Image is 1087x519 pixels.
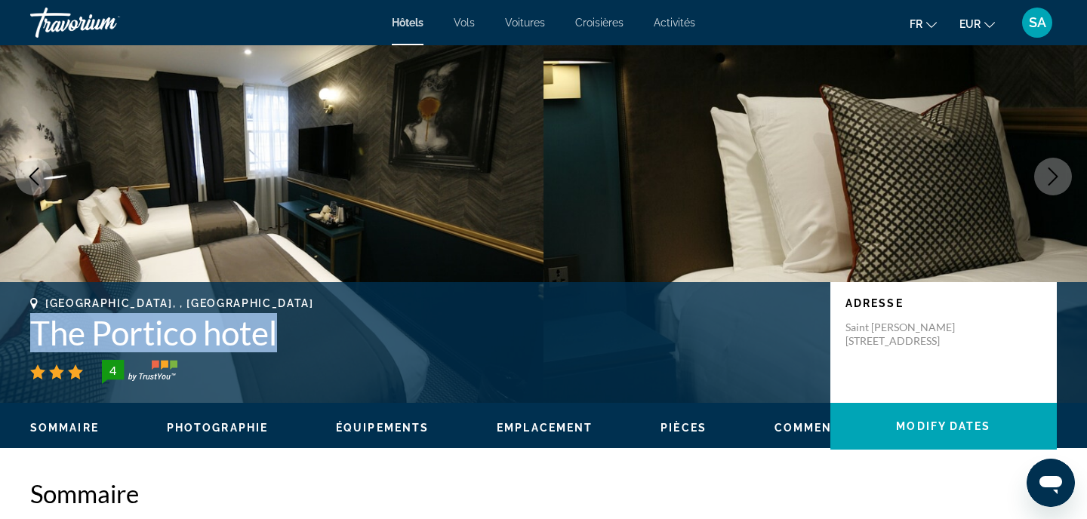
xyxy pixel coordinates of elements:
span: fr [910,18,922,30]
a: Vols [454,17,475,29]
h2: Sommaire [30,478,1057,508]
span: Photographie [167,422,268,434]
button: Next image [1034,158,1072,195]
span: Sommaire [30,422,99,434]
p: Saint [PERSON_NAME] [STREET_ADDRESS] [845,321,966,348]
button: Commentaires [774,421,877,435]
button: Change language [910,13,937,35]
a: Croisières [575,17,624,29]
button: Photographie [167,421,268,435]
span: Pièces [661,422,707,434]
span: EUR [959,18,981,30]
img: trustyou-badge-hor.svg [102,360,177,384]
span: Modify Dates [896,420,990,432]
span: Emplacement [497,422,593,434]
p: Adresse [845,297,1042,309]
a: Hôtels [392,17,423,29]
span: Commentaires [774,422,877,434]
button: Sommaire [30,421,99,435]
a: Voitures [505,17,545,29]
button: Modify Dates [830,403,1057,450]
button: Previous image [15,158,53,195]
iframe: Bouton de lancement de la fenêtre de messagerie [1027,459,1075,507]
button: Change currency [959,13,995,35]
a: Travorium [30,3,181,42]
button: Équipements [336,421,429,435]
button: Pièces [661,421,707,435]
button: User Menu [1018,7,1057,38]
a: Activités [654,17,695,29]
button: Emplacement [497,421,593,435]
h1: The Portico hotel [30,313,815,352]
span: [GEOGRAPHIC_DATA], , [GEOGRAPHIC_DATA] [45,297,314,309]
span: Équipements [336,422,429,434]
span: SA [1029,15,1046,30]
div: 4 [97,361,128,379]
